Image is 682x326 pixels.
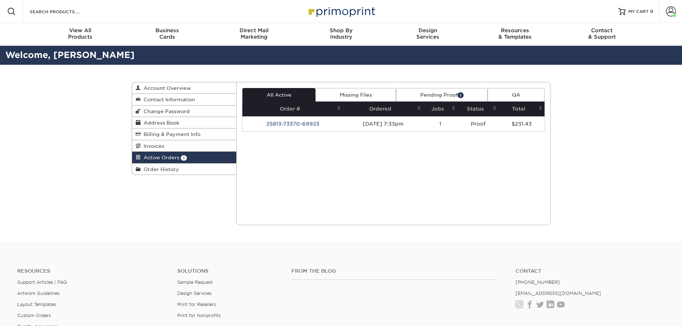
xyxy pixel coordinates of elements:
span: Contact [558,27,645,34]
a: Sample Request [177,279,213,285]
span: Resources [471,27,558,34]
a: All Active [242,88,315,102]
a: Layout Templates [17,302,56,307]
a: Print for Resellers [177,302,216,307]
a: Shop ByIndustry [298,23,384,46]
span: Active Orders [141,155,179,160]
span: 1 [458,92,464,98]
h4: Solutions [177,268,281,274]
a: [PHONE_NUMBER] [516,279,560,285]
div: Cards [124,27,211,40]
span: 0 [650,9,653,14]
a: BusinessCards [124,23,211,46]
a: [EMAIL_ADDRESS][DOMAIN_NAME] [516,291,601,296]
a: Design Services [177,291,212,296]
th: Order # [242,102,343,116]
a: QA [488,88,544,102]
a: Artwork Guidelines [17,291,59,296]
h4: Resources [17,268,166,274]
a: Pending Proof1 [396,88,488,102]
span: Direct Mail [211,27,298,34]
td: 25813-73370-69923 [242,116,343,131]
span: Invoices [141,143,164,149]
a: Support Articles | FAQ [17,279,67,285]
div: Services [384,27,471,40]
span: Billing & Payment Info [141,131,200,137]
span: 1 [181,155,187,161]
span: Address Book [141,120,179,126]
th: Status [458,102,499,116]
a: Order History [132,164,237,175]
a: Custom Orders [17,313,51,318]
a: Invoices [132,140,237,152]
span: Design [384,27,471,34]
a: Direct MailMarketing [211,23,298,46]
a: Address Book [132,117,237,128]
img: Primoprint [305,4,377,19]
a: Print for Nonprofits [177,313,221,318]
span: Account Overview [141,85,191,91]
span: View All [37,27,124,34]
a: Change Password [132,106,237,117]
a: Billing & Payment Info [132,128,237,140]
div: & Templates [471,27,558,40]
th: Jobs [423,102,457,116]
input: SEARCH PRODUCTS..... [29,7,99,16]
div: & Support [558,27,645,40]
span: Business [124,27,211,34]
td: Proof [458,116,499,131]
a: View AllProducts [37,23,124,46]
th: Total [499,102,544,116]
span: Contact Information [141,97,195,102]
a: Contact [516,268,665,274]
span: Shop By [298,27,384,34]
a: Contact Information [132,94,237,105]
a: Contact& Support [558,23,645,46]
div: Marketing [211,27,298,40]
span: Order History [141,166,179,172]
h4: From the Blog [291,268,496,274]
span: MY CART [628,9,649,15]
a: Missing Files [315,88,396,102]
div: Products [37,27,124,40]
div: Industry [298,27,384,40]
span: Change Password [141,108,190,114]
td: $231.43 [499,116,544,131]
td: [DATE] 7:33pm [343,116,423,131]
a: Account Overview [132,82,237,94]
th: Ordered [343,102,423,116]
a: Active Orders 1 [132,152,237,163]
a: DesignServices [384,23,471,46]
a: Resources& Templates [471,23,558,46]
td: 1 [423,116,457,131]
